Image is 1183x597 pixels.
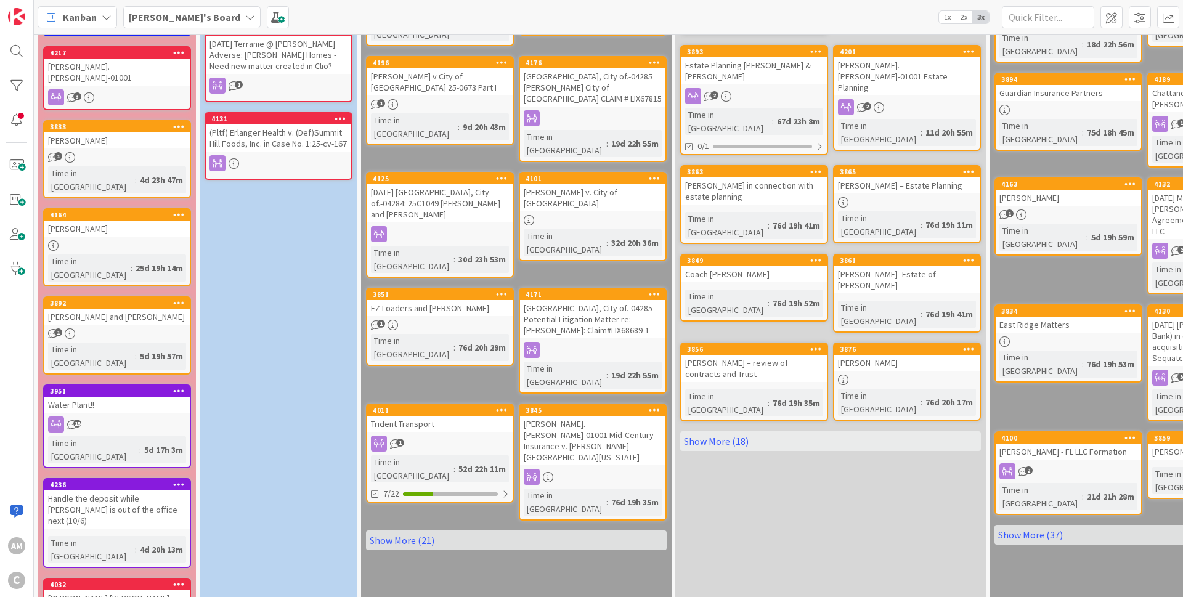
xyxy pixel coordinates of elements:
div: 76d 19h 11m [922,218,976,232]
div: 3951 [50,387,190,396]
div: 4100[PERSON_NAME] - FL LLC Formation [996,433,1141,460]
span: : [772,115,774,128]
span: : [453,341,455,354]
div: 3856 [687,345,827,354]
div: 4164[PERSON_NAME] [44,209,190,237]
div: 4236 [44,479,190,490]
div: 3861 [834,255,980,266]
div: Time in [GEOGRAPHIC_DATA] [48,254,131,282]
div: Time in [GEOGRAPHIC_DATA] [48,536,135,563]
div: 4131 [206,113,351,124]
span: : [921,218,922,232]
div: [PERSON_NAME] - FL LLC Formation [996,444,1141,460]
span: 1 [235,81,243,89]
div: 4100 [1001,434,1141,442]
div: 76d 19h 35m [608,495,662,509]
span: : [131,261,132,275]
div: 4011 [373,406,513,415]
div: 4032 [50,580,190,589]
div: [PERSON_NAME] [44,132,190,148]
div: 19d 22h 55m [608,368,662,382]
div: 76d 19h 41m [770,219,823,232]
span: 2 [863,102,871,110]
div: Time in [GEOGRAPHIC_DATA] [524,229,606,256]
div: Time in [GEOGRAPHIC_DATA] [524,362,606,389]
span: 2 [710,91,718,99]
div: 4236 [50,481,190,489]
div: 4125[DATE] [GEOGRAPHIC_DATA], City of.-04284: 25C1049 [PERSON_NAME] and [PERSON_NAME] [367,173,513,222]
div: 4176 [520,57,665,68]
div: Time in [GEOGRAPHIC_DATA] [48,436,139,463]
div: 4011Trident Transport [367,405,513,432]
div: 3849 [681,255,827,266]
div: Water Plant!! [44,397,190,413]
div: 4176 [526,59,665,67]
div: Time in [GEOGRAPHIC_DATA] [371,113,458,140]
div: 76d 19h 35m [770,396,823,410]
div: 4d 20h 13m [137,543,186,556]
div: Time in [GEOGRAPHIC_DATA] [999,119,1082,146]
div: 3876 [840,345,980,354]
div: Time in [GEOGRAPHIC_DATA] [685,108,772,135]
div: Coach [PERSON_NAME] [681,266,827,282]
div: 3951Water Plant!! [44,386,190,413]
div: 3893 [681,46,827,57]
div: [PERSON_NAME] v. City of [GEOGRAPHIC_DATA] [520,184,665,211]
div: 5d 17h 3m [141,443,186,457]
div: 3851 [373,290,513,299]
div: 4217[PERSON_NAME].[PERSON_NAME]-01001 [44,47,190,86]
a: Show More (21) [366,530,667,550]
div: 3856 [681,344,827,355]
div: 4032 [44,579,190,590]
span: 1 [396,439,404,447]
div: 3863 [681,166,827,177]
div: 76d 19h 53m [1084,357,1137,371]
div: 3894 [996,74,1141,85]
div: 3849Coach [PERSON_NAME] [681,255,827,282]
div: [PERSON_NAME].[PERSON_NAME]-01001 Estate Planning [834,57,980,95]
div: 30d 23h 53m [455,253,509,266]
div: 4196 [373,59,513,67]
span: : [1082,490,1084,503]
span: 3x [972,11,989,23]
input: Quick Filter... [1002,6,1094,28]
div: 9d 20h 43m [460,120,509,134]
div: Estate Planning [PERSON_NAME] & [PERSON_NAME] [681,57,827,84]
span: : [921,396,922,409]
div: Time in [GEOGRAPHIC_DATA] [838,301,921,328]
div: Time in [GEOGRAPHIC_DATA] [524,489,606,516]
div: 3845 [526,406,665,415]
div: 52d 22h 11m [455,462,509,476]
span: : [135,173,137,187]
div: 4196[PERSON_NAME] v City of [GEOGRAPHIC_DATA] 25-0673 Part I [367,57,513,95]
b: [PERSON_NAME]'s Board [129,11,240,23]
div: 3863 [687,168,827,176]
div: [PERSON_NAME] v City of [GEOGRAPHIC_DATA] 25-0673 Part I [367,68,513,95]
div: 4236Handle the deposit while [PERSON_NAME] is out of the office next (10/6) [44,479,190,529]
div: [DATE] Terranie @ [PERSON_NAME] Adverse: [PERSON_NAME] Homes - Need new matter created in Clio? [206,36,351,74]
span: : [606,137,608,150]
span: 1x [939,11,956,23]
div: [PERSON_NAME] [834,355,980,371]
div: 75d 18h 45m [1084,126,1137,139]
div: [PERSON_NAME] – Estate Planning [834,177,980,193]
div: Time in [GEOGRAPHIC_DATA] [685,290,768,317]
div: C [8,572,25,589]
div: 4163 [1001,180,1141,189]
div: 4101[PERSON_NAME] v. City of [GEOGRAPHIC_DATA] [520,173,665,211]
div: 4125 [373,174,513,183]
div: Time in [GEOGRAPHIC_DATA] [48,166,135,193]
div: 4131 [211,115,351,123]
div: AM [8,537,25,554]
div: 3892 [44,298,190,309]
div: 5d 19h 57m [137,349,186,363]
span: : [1082,38,1084,51]
div: 3894Guardian Insurance Partners [996,74,1141,101]
div: [PERSON_NAME].[PERSON_NAME]-01001 [44,59,190,86]
span: : [606,236,608,250]
div: 4163 [996,179,1141,190]
div: 4d 23h 47m [137,173,186,187]
div: Time in [GEOGRAPHIC_DATA] [524,130,606,157]
div: Time in [GEOGRAPHIC_DATA] [48,343,135,370]
div: Time in [GEOGRAPHIC_DATA] [838,389,921,416]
